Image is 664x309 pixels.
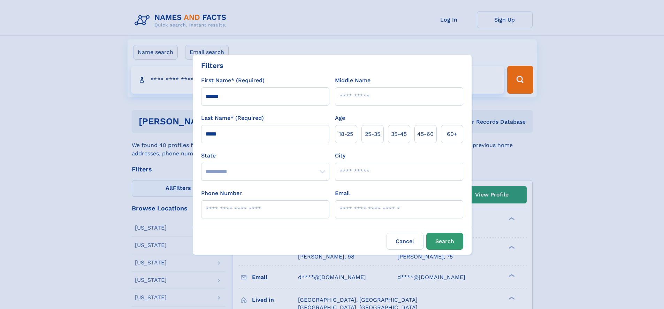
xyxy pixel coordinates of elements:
[201,60,223,71] div: Filters
[335,76,371,85] label: Middle Name
[335,114,345,122] label: Age
[447,130,457,138] span: 60+
[387,233,423,250] label: Cancel
[335,189,350,198] label: Email
[391,130,407,138] span: 35‑45
[365,130,380,138] span: 25‑35
[335,152,345,160] label: City
[201,76,265,85] label: First Name* (Required)
[201,114,264,122] label: Last Name* (Required)
[201,152,329,160] label: State
[426,233,463,250] button: Search
[201,189,242,198] label: Phone Number
[339,130,353,138] span: 18‑25
[417,130,434,138] span: 45‑60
